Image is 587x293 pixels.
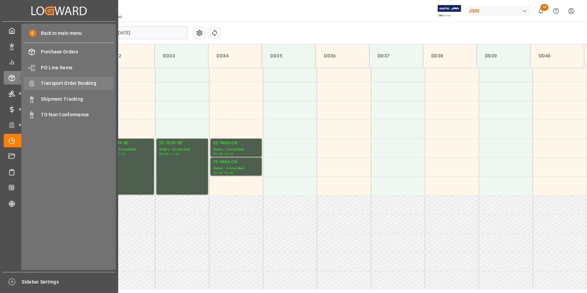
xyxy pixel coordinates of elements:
div: Status - Completed [105,147,151,152]
div: - [223,152,224,155]
span: Sidebar Settings [22,278,116,286]
span: Transport Order Booking [41,80,114,87]
div: 22-7539-SE [105,140,151,147]
input: DD-MM-YYYY [113,26,188,39]
div: 22-7539-SE [159,140,205,147]
div: DD33 [160,50,203,62]
span: TO Non Conformance [41,111,114,118]
span: Back to main menu [36,30,82,37]
a: Data Management [4,40,114,53]
a: Tracking Shipment [4,197,114,210]
span: 18 [540,4,548,11]
a: PO Line Items [24,61,113,74]
button: Help Center [548,3,564,19]
div: 09:30 [213,152,223,155]
div: JIMS [466,6,531,16]
div: DD40 [536,50,579,62]
a: CO2 Calculator [4,181,114,194]
a: Shipment Tracking [24,92,113,105]
div: - [223,171,224,174]
a: Sailing Schedules [4,165,114,178]
div: 10:00 [213,171,223,174]
div: 11:00 [116,152,126,155]
div: 10:00 [224,152,234,155]
div: 22-9456-CN [213,140,259,147]
a: My Cockpit [4,24,114,37]
a: Purchase Orders [24,45,113,58]
button: JIMS [466,4,533,17]
a: My Reports [4,55,114,69]
span: PO Line Items [41,64,114,71]
div: 11:00 [170,152,180,155]
div: DD35 [267,50,310,62]
div: DD34 [214,50,256,62]
div: - [169,152,170,155]
div: 09:30 [159,152,169,155]
button: show 18 new notifications [533,3,548,19]
span: Purchase Orders [41,48,114,55]
a: Timeslot Management V2 [4,134,114,147]
a: TO Non Conformance [24,108,113,121]
div: 22-9456-CN [213,159,259,166]
div: DD39 [482,50,525,62]
span: Shipment Tracking [41,96,114,103]
div: DD36 [321,50,364,62]
div: DD37 [375,50,417,62]
div: 10:30 [224,171,234,174]
div: DD38 [429,50,471,62]
a: Transport Order Booking [24,77,113,90]
div: Status - Completed [213,147,259,152]
img: Exertis%20JAM%20-%20Email%20Logo.jpg_1722504956.jpg [438,5,461,17]
div: Status - Completed [159,147,205,152]
a: Document Management [4,150,114,163]
div: DD32 [106,50,149,62]
div: Status - Completed [213,166,259,171]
